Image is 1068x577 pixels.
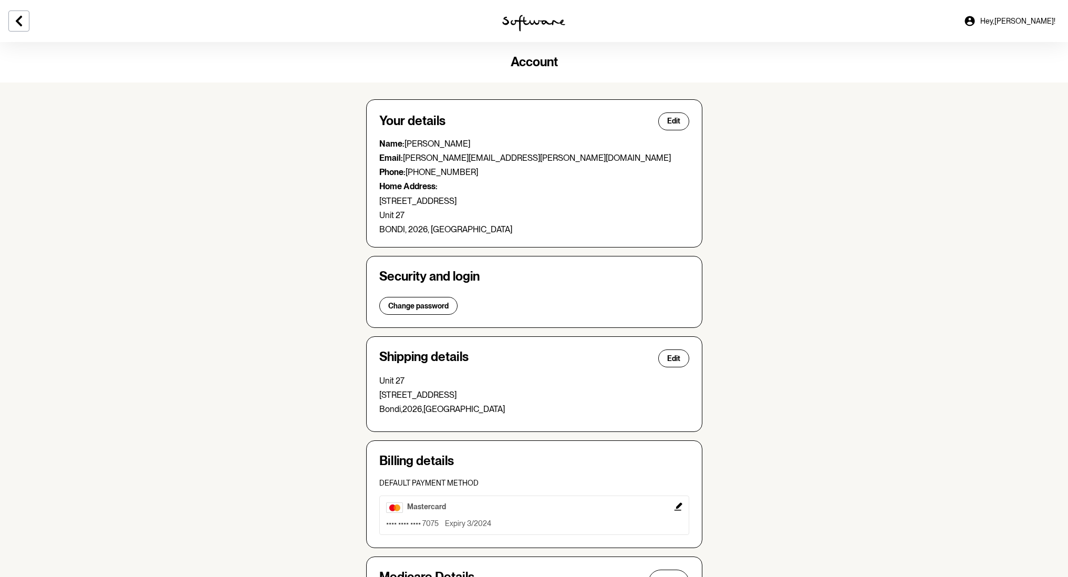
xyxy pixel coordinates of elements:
h4: Billing details [379,454,689,469]
strong: Name: [379,139,405,149]
strong: Email: [379,153,403,163]
h4: Security and login [379,269,689,284]
span: Edit [667,354,680,363]
p: Unit 27 [379,376,689,386]
span: mastercard [407,502,446,511]
p: [PERSON_NAME][EMAIL_ADDRESS][PERSON_NAME][DOMAIN_NAME] [379,153,689,163]
p: •••• •••• •••• 7075 [386,519,439,528]
button: Edit [658,349,689,367]
p: Bondi , 2026 , [GEOGRAPHIC_DATA] [379,404,689,414]
h4: Your details [379,114,445,129]
p: [STREET_ADDRESS] [379,196,689,206]
img: mastercard.2d2867b1b222a5e6c6da.webp [386,502,403,513]
span: Edit [667,117,680,126]
p: [PERSON_NAME] [379,139,689,149]
p: Expiry 3/2024 [445,519,491,528]
p: [STREET_ADDRESS] [379,390,689,400]
img: software logo [502,15,565,32]
span: Default payment method [379,479,479,487]
button: Change password [379,297,458,315]
p: Unit 27 [379,210,689,220]
h4: Shipping details [379,349,469,367]
span: Account [511,54,558,69]
span: Change password [388,302,449,311]
p: BONDI, 2026, [GEOGRAPHIC_DATA] [379,224,689,234]
span: Hey, [PERSON_NAME] ! [980,17,1055,26]
a: Hey,[PERSON_NAME]! [957,8,1062,34]
button: Edit [379,496,689,535]
p: [PHONE_NUMBER] [379,167,689,177]
button: Edit [658,112,689,130]
strong: Phone: [379,167,406,177]
strong: Home Address: [379,181,438,191]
